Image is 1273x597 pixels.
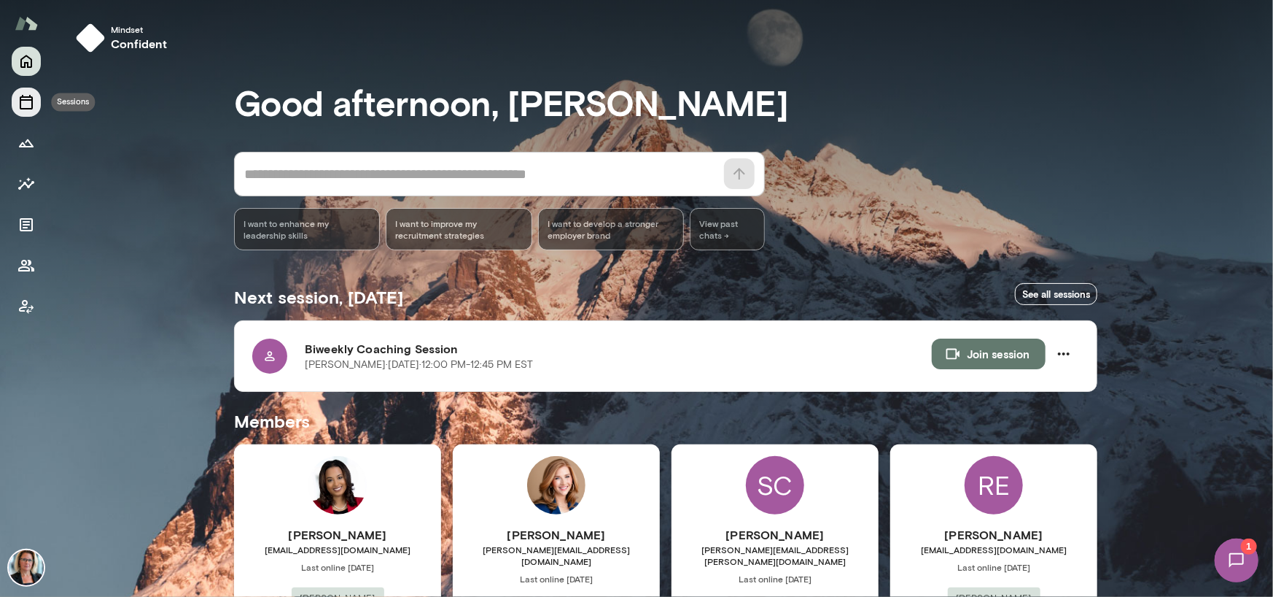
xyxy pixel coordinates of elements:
div: I want to improve my recruitment strategies [386,208,532,250]
h6: Biweekly Coaching Session [305,340,932,358]
span: [PERSON_NAME][EMAIL_ADDRESS][PERSON_NAME][DOMAIN_NAME] [671,544,879,567]
img: Brittany Hart [308,456,367,515]
img: Jennifer Alvarez [9,550,44,585]
h6: confident [111,35,167,53]
h5: Next session, [DATE] [234,285,403,309]
h5: Members [234,409,1097,433]
img: mindset [76,23,105,53]
span: I want to improve my recruitment strategies [395,217,522,241]
h6: [PERSON_NAME] [671,526,879,544]
span: I want to enhance my leadership skills [244,217,370,241]
button: Growth Plan [12,128,41,158]
p: [PERSON_NAME] · [DATE] · 12:00 PM-12:45 PM EST [305,358,533,372]
h6: [PERSON_NAME] [453,526,660,544]
div: SC [746,456,804,515]
button: Sessions [12,88,41,117]
a: See all sessions [1015,283,1097,306]
span: [EMAIL_ADDRESS][DOMAIN_NAME] [234,544,441,555]
div: I want to enhance my leadership skills [234,208,380,250]
button: Mindsetconfident [70,18,179,58]
span: Last online [DATE] [453,573,660,585]
img: Elisabeth Rice [527,456,585,515]
button: Insights [12,169,41,199]
span: [EMAIL_ADDRESS][DOMAIN_NAME] [890,544,1097,555]
button: Members [12,251,41,280]
h6: [PERSON_NAME] [890,526,1097,544]
span: [PERSON_NAME][EMAIL_ADDRESS][DOMAIN_NAME] [453,544,660,567]
button: Join session [932,339,1046,369]
div: Sessions [51,93,95,111]
img: Mento [15,9,38,37]
h3: Good afternoon, [PERSON_NAME] [234,82,1097,123]
span: I want to develop a stronger employer brand [548,217,674,241]
span: Last online [DATE] [890,561,1097,573]
div: I want to develop a stronger employer brand [538,208,684,250]
h6: [PERSON_NAME] [234,526,441,544]
span: Mindset [111,23,167,35]
div: RE [965,456,1023,515]
button: Home [12,47,41,76]
button: Client app [12,292,41,321]
span: Last online [DATE] [671,573,879,585]
button: Documents [12,210,41,239]
span: Last online [DATE] [234,561,441,573]
span: View past chats -> [690,208,765,250]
